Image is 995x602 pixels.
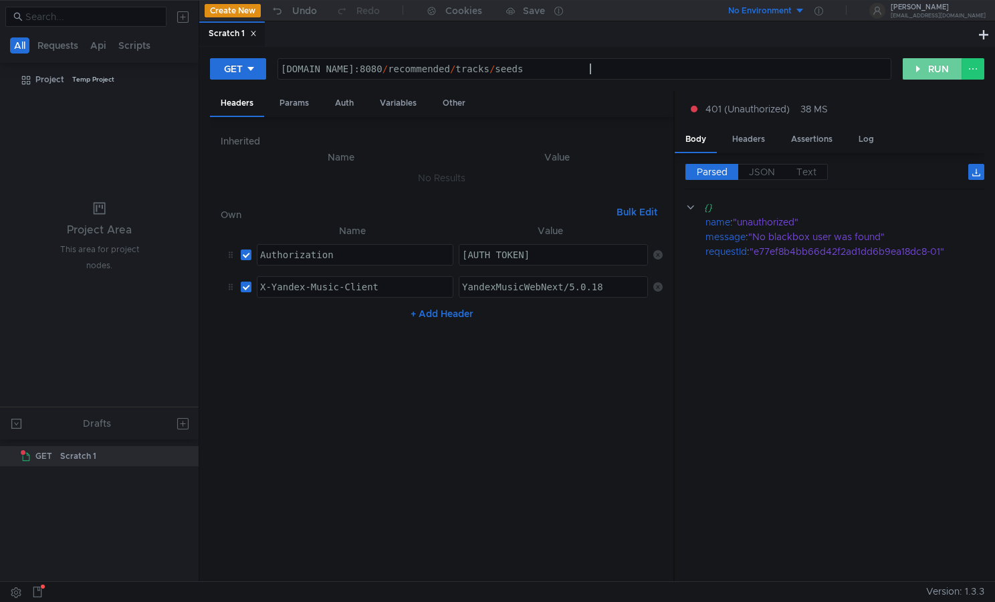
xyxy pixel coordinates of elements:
div: Scratch 1 [60,446,96,466]
div: "No blackbox user was found" [748,229,969,244]
th: Value [453,223,648,239]
span: 401 (Unauthorized) [705,102,790,116]
h6: Own [221,207,611,223]
button: Requests [33,37,82,54]
div: Log [848,127,885,152]
div: "unauthorized" [733,215,968,229]
nz-embed-empty: No Results [418,172,465,184]
button: Undo [261,1,326,21]
div: Redo [356,3,380,19]
div: Assertions [780,127,843,152]
div: : [705,215,984,229]
span: Text [796,166,816,178]
div: Variables [369,91,427,116]
span: JSON [749,166,775,178]
button: Create New [205,4,261,17]
div: Save [523,6,545,15]
div: name [705,215,730,229]
button: Scripts [114,37,154,54]
div: {} [704,200,966,215]
span: Parsed [697,166,728,178]
button: + Add Header [405,306,479,322]
div: Headers [210,91,264,117]
th: Name [231,149,451,165]
h6: Inherited [221,133,662,149]
button: GET [210,58,266,80]
div: Temp Project [72,70,114,90]
div: requestId [705,244,747,259]
div: : [705,229,984,244]
span: Version: 1.3.3 [926,582,984,601]
span: GET [35,446,52,466]
div: Drafts [83,415,111,431]
div: Cookies [445,3,482,19]
div: Body [675,127,717,153]
input: Search... [25,9,158,24]
div: message [705,229,746,244]
th: Name [251,223,453,239]
button: All [10,37,29,54]
div: "e77ef8b4bb66d42f2ad1dd6b9ea18dc8-01" [750,244,969,259]
th: Value [451,149,662,165]
button: RUN [903,58,962,80]
div: Project [35,70,64,90]
div: GET [224,62,243,76]
button: Bulk Edit [611,204,663,220]
div: : [705,244,984,259]
div: Params [269,91,320,116]
div: Other [432,91,476,116]
div: 38 MS [800,103,828,115]
div: Auth [324,91,364,116]
div: Scratch 1 [209,27,257,41]
div: No Environment [728,5,792,17]
div: [EMAIL_ADDRESS][DOMAIN_NAME] [891,13,986,18]
button: Api [86,37,110,54]
div: Undo [292,3,317,19]
div: [PERSON_NAME] [891,4,986,11]
button: Redo [326,1,389,21]
div: Headers [722,127,776,152]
